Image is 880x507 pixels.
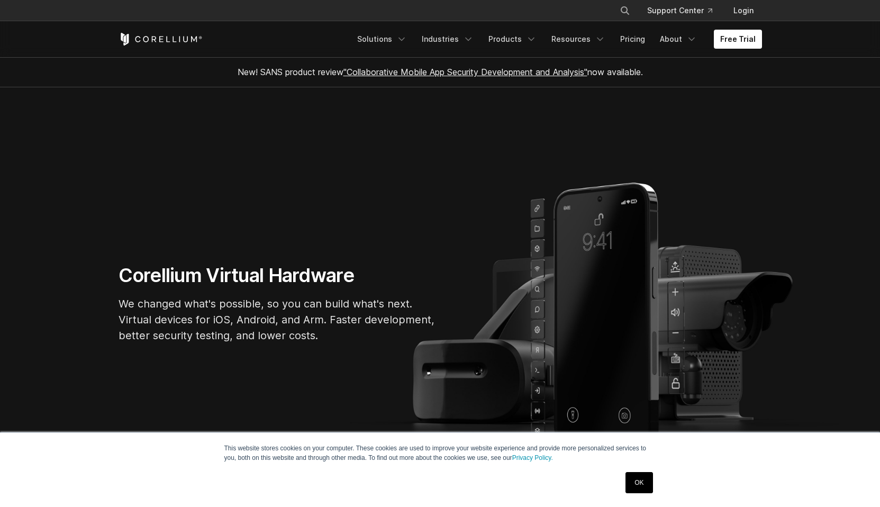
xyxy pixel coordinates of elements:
[119,296,436,343] p: We changed what's possible, so you can build what's next. Virtual devices for iOS, Android, and A...
[714,30,762,49] a: Free Trial
[482,30,543,49] a: Products
[512,454,553,461] a: Privacy Policy.
[639,1,721,20] a: Support Center
[415,30,480,49] a: Industries
[224,443,656,463] p: This website stores cookies on your computer. These cookies are used to improve your website expe...
[625,472,652,493] a: OK
[607,1,762,20] div: Navigation Menu
[725,1,762,20] a: Login
[615,1,634,20] button: Search
[545,30,612,49] a: Resources
[119,264,436,287] h1: Corellium Virtual Hardware
[238,67,643,77] span: New! SANS product review now available.
[654,30,703,49] a: About
[614,30,651,49] a: Pricing
[119,33,203,46] a: Corellium Home
[351,30,762,49] div: Navigation Menu
[343,67,587,77] a: "Collaborative Mobile App Security Development and Analysis"
[351,30,413,49] a: Solutions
